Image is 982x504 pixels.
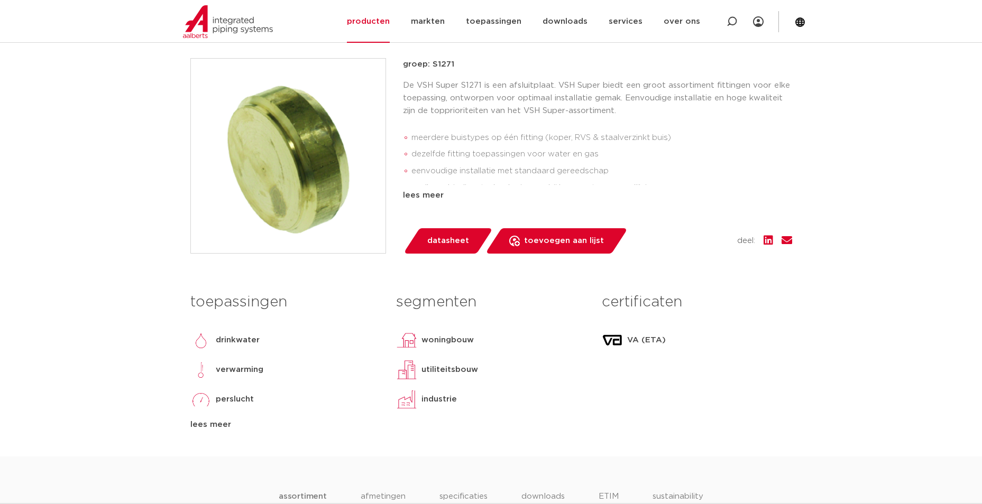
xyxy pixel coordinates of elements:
[190,330,212,351] img: drinkwater
[396,389,417,410] img: industrie
[403,58,792,71] p: groep: S1271
[190,418,380,431] div: lees meer
[524,232,604,249] span: toevoegen aan lijst
[190,359,212,380] img: verwarming
[411,129,792,146] li: meerdere buistypes op één fitting (koper, RVS & staalverzinkt buis)
[627,334,666,347] p: VA (ETA)
[190,292,380,313] h3: toepassingen
[411,180,792,197] li: snelle verbindingstechnologie waarbij her-montage mogelijk is
[216,363,263,376] p: verwarming
[421,363,478,376] p: utiliteitsbouw
[421,393,457,406] p: industrie
[411,146,792,163] li: dezelfde fitting toepassingen voor water en gas
[427,232,469,249] span: datasheet
[216,393,254,406] p: perslucht
[602,292,792,313] h3: certificaten
[421,334,474,347] p: woningbouw
[396,292,586,313] h3: segmenten
[737,235,755,247] span: deel:
[216,334,260,347] p: drinkwater
[191,59,386,253] img: Product Image for VSH Super afsluitplaat
[403,228,493,254] a: datasheet
[403,189,792,202] div: lees meer
[411,163,792,180] li: eenvoudige installatie met standaard gereedschap
[396,330,417,351] img: woningbouw
[396,359,417,380] img: utiliteitsbouw
[403,79,792,117] p: De VSH Super S1271 is een afsluitplaat. VSH Super biedt een groot assortiment fittingen voor elke...
[190,389,212,410] img: perslucht
[602,330,623,351] img: VA (ETA)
